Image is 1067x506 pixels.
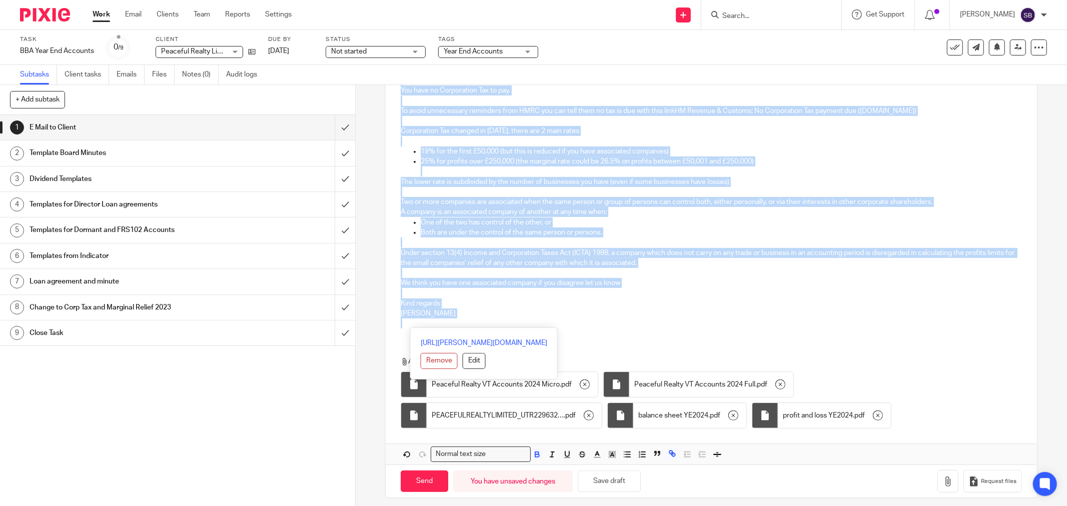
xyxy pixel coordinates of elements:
[10,249,24,263] div: 6
[633,403,746,428] div: .
[30,197,227,212] h1: Templates for Director Loan agreements
[421,146,1022,156] p: 19% for the first £50,000 (but this is reduced if you have associated companies)
[10,197,24,211] div: 4
[561,379,572,389] span: pdf
[30,300,227,315] h1: Change to Corp Tax and Marginal Relief 2023
[401,106,1022,116] p: To avoid unnecessary reminders from HMRC you can tell them no tax is due with this link
[960,9,1015,19] p: [PERSON_NAME]
[194,9,210,19] a: Team
[401,470,448,492] input: Send
[401,278,1022,288] p: We think you have one associated company if you disagree let us know
[20,8,70,21] img: Pixie
[427,372,598,397] div: .
[118,45,124,50] small: /9
[427,403,602,428] div: .
[20,35,94,43] label: Task
[30,145,227,160] h1: Template Board Minutes
[638,410,708,420] span: balance sheet YE2024
[421,338,547,348] a: [URL][PERSON_NAME][DOMAIN_NAME]
[783,410,853,420] span: profit and loss YE2024
[489,449,525,459] input: Search for option
[963,470,1021,492] button: Request files
[20,46,94,56] div: BBA Year End Accounts
[30,274,227,289] h1: Loan agreement and minute
[114,41,124,53] div: 0
[117,65,145,84] a: Emails
[10,91,65,108] button: + Add subtask
[721,12,811,21] input: Search
[866,11,904,18] span: Get Support
[401,298,1022,308] p: Kind regards
[30,171,227,186] h1: Dividend Templates
[421,217,1022,227] p: One of the two has control of the other, or
[438,35,538,43] label: Tags
[125,9,142,19] a: Email
[10,223,24,237] div: 5
[401,177,1022,187] p: The lower rate is subdivided by the number of businesses you have (even if some businesses have l...
[30,325,227,340] h1: Close Task
[265,9,292,19] a: Settings
[401,248,1022,268] p: Under section 13(4) Income and Corporation Taxes Act (ICTA) 1988, a company which does not carry ...
[629,372,793,397] div: .
[10,120,24,134] div: 1
[93,9,110,19] a: Work
[10,274,24,288] div: 7
[401,85,1022,95] p: You have no Corporation Tax to pay.
[710,410,720,420] span: pdf
[20,65,57,84] a: Subtasks
[157,9,179,19] a: Clients
[226,65,265,84] a: Audit logs
[431,446,531,462] div: Search for option
[401,356,997,366] p: Attachments
[634,379,755,389] span: Peaceful Realty VT Accounts 2024 Full
[421,156,1022,166] p: 25% for profits over £250,000 (the marginal rate could be 26.5% on profits between £50,001 and £2...
[453,470,573,492] div: You have unsaved changes
[444,48,503,55] span: Year End Accounts
[1020,7,1036,23] img: svg%3E
[757,379,767,389] span: pdf
[432,379,560,389] span: Peaceful Realty VT Accounts 2024 Micro
[401,126,1022,136] p: Corporation Tax changed in [DATE], there are 2 main rates
[225,9,250,19] a: Reports
[675,107,916,114] a: HM Revenue & Customs: No Corporation Tax payment due ([DOMAIN_NAME])
[65,65,109,84] a: Client tasks
[463,353,486,369] button: Edit
[326,35,426,43] label: Status
[152,65,175,84] a: Files
[10,172,24,186] div: 3
[778,403,891,428] div: .
[10,300,24,314] div: 8
[981,477,1016,485] span: Request files
[421,227,1022,237] p: Both are under the control of the same person or persons.
[161,48,235,55] span: Peaceful Realty Limited
[401,207,1022,217] p: A company is an associated company of another at any time when:
[182,65,219,84] a: Notes (0)
[30,222,227,237] h1: Templates for Dormant and FRS102 Accounts
[30,248,227,263] h1: Templates from Indicator
[432,410,564,420] span: PEACEFULREALTYLIMITED_UTR2296327564_31-12-2024_CorporationTaxReturn
[565,410,576,420] span: pdf
[331,48,367,55] span: Not started
[421,353,458,369] button: Remove
[401,197,1022,207] p: Two or more companies are associated when the same person or group of persons can control both, e...
[10,326,24,340] div: 9
[156,35,256,43] label: Client
[433,449,488,459] span: Normal text size
[10,146,24,160] div: 2
[268,35,313,43] label: Due by
[578,470,641,492] button: Save draft
[30,120,227,135] h1: E Mail to Client
[268,47,289,54] span: [DATE]
[401,308,1022,318] p: [PERSON_NAME]
[854,410,865,420] span: pdf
